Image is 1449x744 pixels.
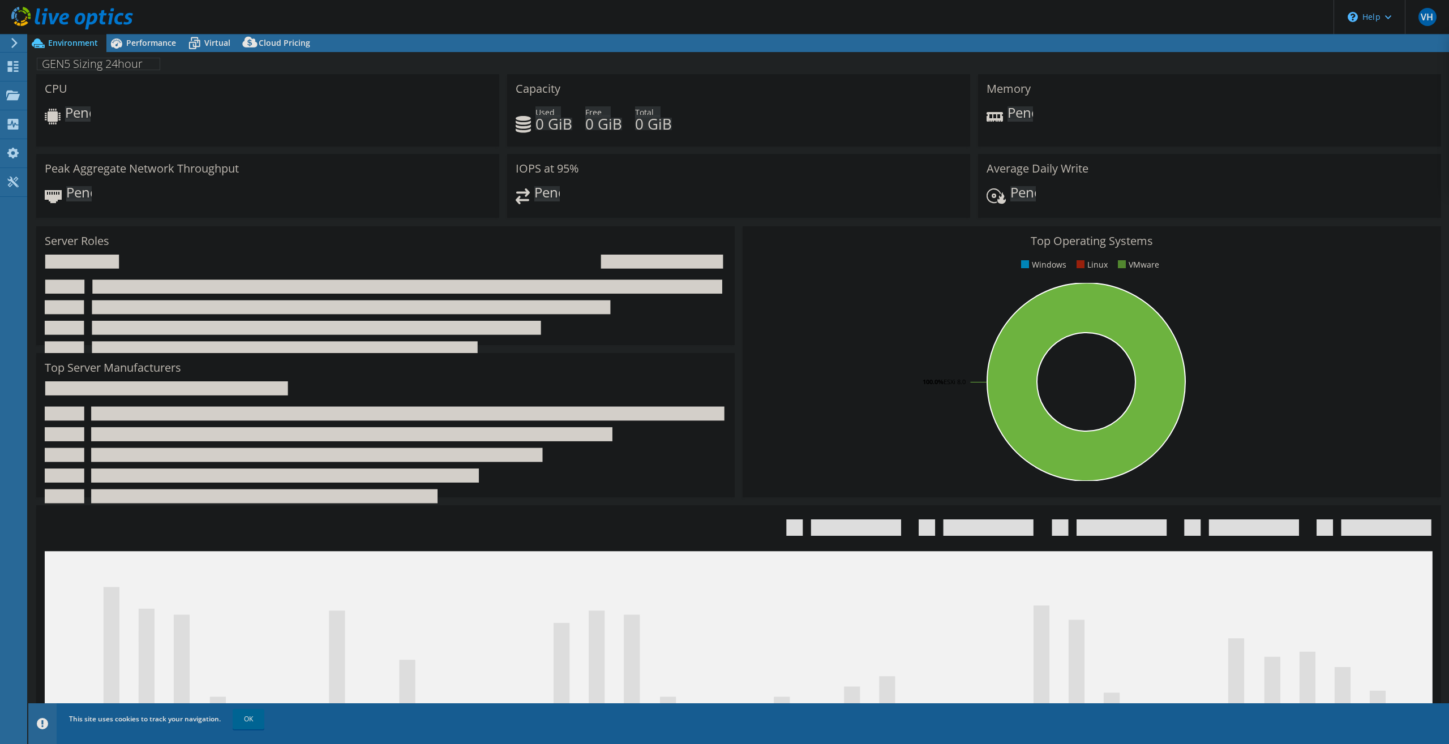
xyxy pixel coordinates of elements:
[48,37,98,48] span: Environment
[1010,186,1036,201] span: Pending
[516,83,560,95] h3: Capacity
[65,106,91,122] span: Pending
[1418,8,1437,26] span: VH
[45,83,67,95] h3: CPU
[66,186,92,201] span: Pending
[585,106,611,118] span: Free
[987,162,1088,175] h3: Average Daily Write
[45,235,109,247] h3: Server Roles
[1074,259,1108,271] li: Linux
[987,83,1031,95] h3: Memory
[535,106,561,118] span: Used
[534,186,560,201] span: Pending
[45,162,239,175] h3: Peak Aggregate Network Throughput
[204,37,230,48] span: Virtual
[69,714,221,724] span: This site uses cookies to track your navigation.
[233,709,264,729] a: OK
[1018,259,1066,271] li: Windows
[635,106,661,118] span: Total
[535,118,572,130] h4: 0 GiB
[516,162,579,175] h3: IOPS at 95%
[37,58,160,70] h1: GEN5 Sizing 24hour
[635,118,672,130] h4: 0 GiB
[1348,12,1358,22] svg: \n
[585,118,622,130] h4: 0 GiB
[259,37,310,48] span: Cloud Pricing
[45,362,181,374] h3: Top Server Manufacturers
[126,37,176,48] span: Performance
[923,377,944,386] tspan: 100.0%
[1008,106,1033,122] span: Pending
[944,377,966,386] tspan: ESXi 8.0
[751,235,1433,247] h3: Top Operating Systems
[1115,259,1159,271] li: VMware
